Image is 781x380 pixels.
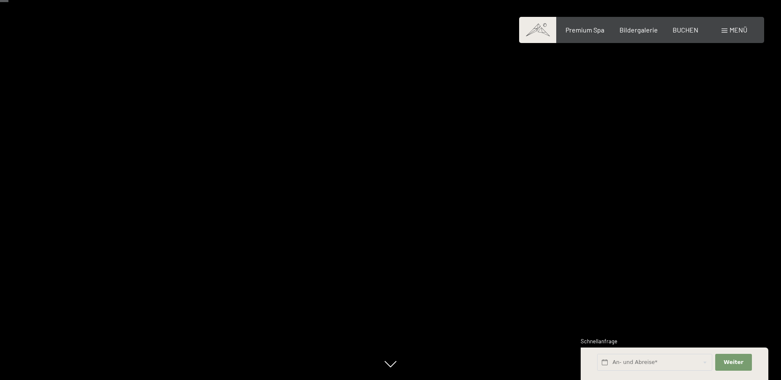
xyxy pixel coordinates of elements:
[673,26,698,34] a: BUCHEN
[715,354,751,371] button: Weiter
[581,338,617,345] span: Schnellanfrage
[566,26,604,34] a: Premium Spa
[730,26,747,34] span: Menü
[619,26,658,34] a: Bildergalerie
[724,358,743,366] span: Weiter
